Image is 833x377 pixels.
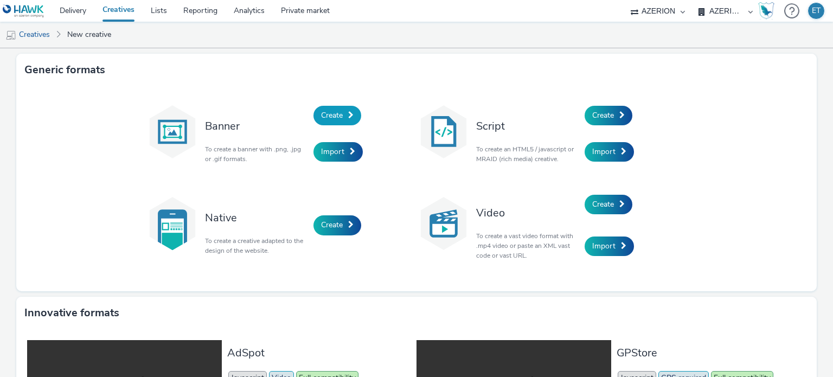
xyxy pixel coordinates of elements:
h3: Generic formats [24,62,105,78]
h3: Native [205,210,308,225]
img: mobile [5,30,16,41]
span: Import [321,146,344,157]
a: Import [585,142,634,162]
p: To create a banner with .png, .jpg or .gif formats. [205,144,308,164]
a: Hawk Academy [758,2,779,20]
img: undefined Logo [3,4,44,18]
img: video.svg [416,196,471,251]
p: To create an HTML5 / javascript or MRAID (rich media) creative. [476,144,579,164]
a: Import [313,142,363,162]
span: Import [592,241,616,251]
a: New creative [62,22,117,48]
p: To create a vast video format with .mp4 video or paste an XML vast code or vast URL. [476,231,579,260]
a: Create [313,106,361,125]
span: Import [592,146,616,157]
span: Create [592,110,614,120]
a: Create [585,106,632,125]
h3: Banner [205,119,308,133]
img: native.svg [145,196,200,251]
h3: Innovative formats [24,305,119,321]
h3: GPStore [617,346,800,360]
h3: Script [476,119,579,133]
h3: AdSpot [227,346,411,360]
span: Create [592,199,614,209]
img: code.svg [416,105,471,159]
span: Create [321,220,343,230]
a: Create [585,195,632,214]
h3: Video [476,206,579,220]
span: Create [321,110,343,120]
div: ET [812,3,821,19]
a: Create [313,215,361,235]
a: Import [585,237,634,256]
img: banner.svg [145,105,200,159]
img: Hawk Academy [758,2,774,20]
p: To create a creative adapted to the design of the website. [205,236,308,255]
